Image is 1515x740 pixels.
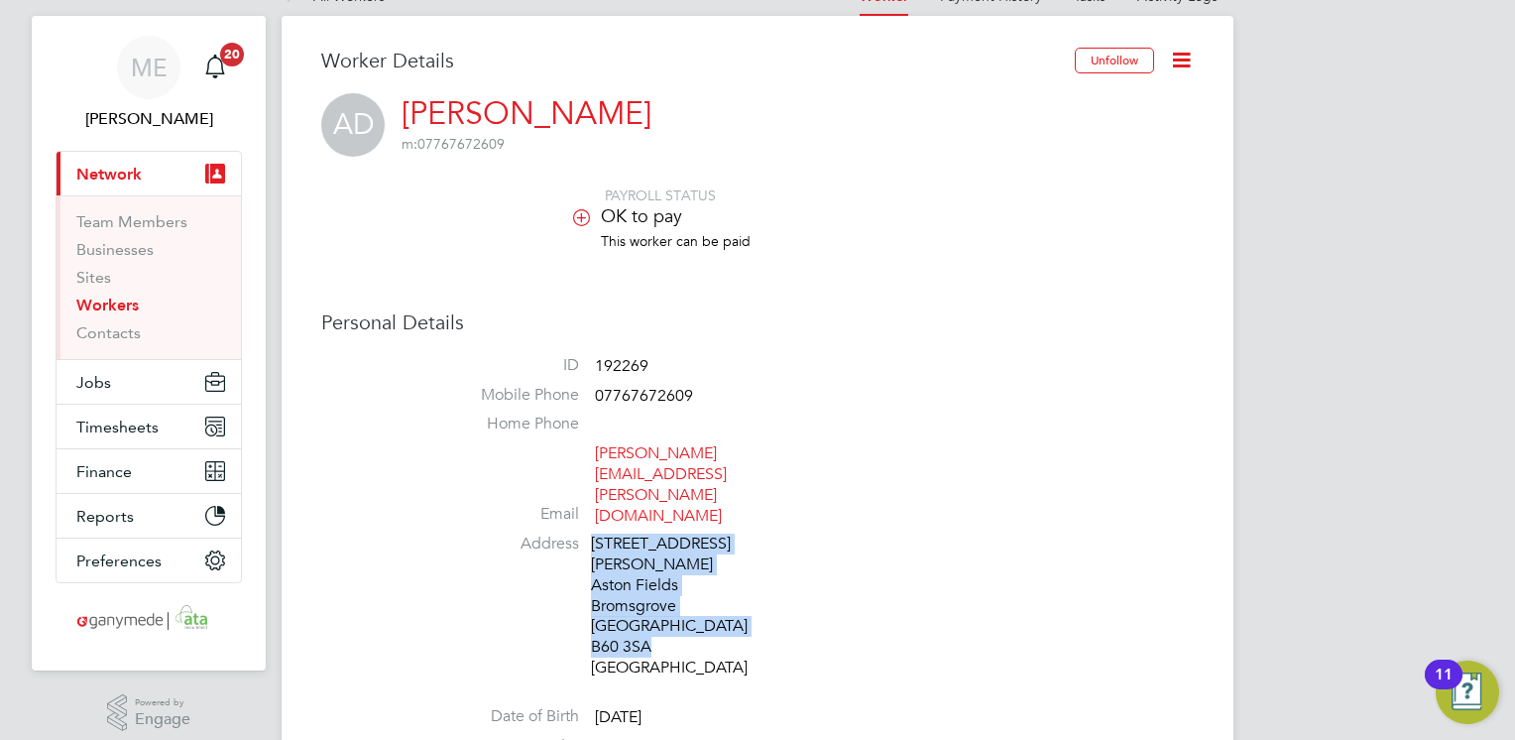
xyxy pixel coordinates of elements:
span: Jobs [76,373,111,392]
button: Finance [57,449,241,493]
label: ID [440,355,579,376]
button: Reports [57,494,241,538]
span: Preferences [76,552,162,570]
a: Workers [76,296,139,314]
span: Engage [135,711,190,728]
button: Preferences [57,539,241,582]
a: Businesses [76,240,154,259]
span: OK to pay [601,204,682,227]
img: ganymedesolutions-logo-retina.png [71,603,227,635]
span: 20 [220,43,244,66]
span: 07767672609 [595,386,693,406]
span: Finance [76,462,132,481]
button: Timesheets [57,405,241,448]
label: Home Phone [440,414,579,434]
span: Mia Eckersley [56,107,242,131]
span: This worker can be paid [601,232,751,250]
a: Go to home page [56,603,242,635]
span: Powered by [135,694,190,711]
span: Timesheets [76,418,159,436]
a: Sites [76,268,111,287]
span: 192269 [595,356,648,376]
h3: Personal Details [321,309,1194,335]
label: Date of Birth [440,706,579,727]
label: Mobile Phone [440,385,579,406]
a: Team Members [76,212,187,231]
a: Powered byEngage [107,694,191,732]
span: PAYROLL STATUS [605,186,716,204]
nav: Main navigation [32,16,266,671]
div: Network [57,195,241,359]
label: Email [440,504,579,525]
span: Network [76,165,142,184]
a: [PERSON_NAME] [402,94,651,133]
div: [STREET_ADDRESS][PERSON_NAME] Aston Fields Bromsgrove [GEOGRAPHIC_DATA] B60 3SA [GEOGRAPHIC_DATA] [591,534,779,678]
div: 11 [1435,675,1453,700]
button: Network [57,152,241,195]
h3: Worker Details [321,48,1075,73]
span: ME [131,55,168,80]
a: ME[PERSON_NAME] [56,36,242,131]
span: Reports [76,507,134,526]
a: Contacts [76,323,141,342]
a: 20 [195,36,235,99]
span: 07767672609 [402,135,505,153]
a: [PERSON_NAME][EMAIL_ADDRESS][PERSON_NAME][DOMAIN_NAME] [595,443,727,525]
span: [DATE] [595,707,641,727]
span: m: [402,135,417,153]
button: Jobs [57,360,241,404]
button: Open Resource Center, 11 new notifications [1436,661,1499,724]
button: Unfollow [1075,48,1154,73]
span: AD [321,93,385,157]
label: Address [440,534,579,555]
